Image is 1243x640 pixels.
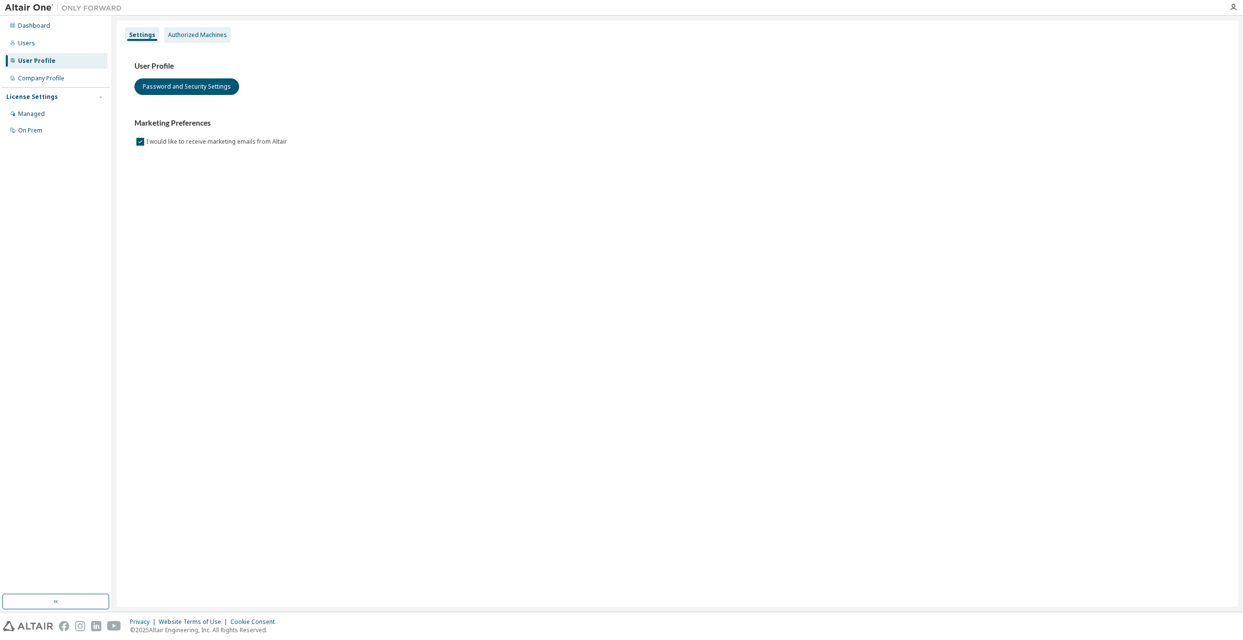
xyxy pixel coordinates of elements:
div: Website Terms of Use [159,618,230,626]
div: Authorized Machines [168,31,227,39]
p: © 2025 Altair Engineering, Inc. All Rights Reserved. [130,626,281,634]
div: Managed [18,110,45,118]
div: On Prem [18,127,42,134]
div: Dashboard [18,22,50,30]
h3: User Profile [134,61,1221,71]
img: altair_logo.svg [3,621,53,631]
img: Altair One [5,3,127,13]
label: I would like to receive marketing emails from Altair [146,136,289,148]
div: Cookie Consent [230,618,281,626]
div: License Settings [6,93,58,101]
div: Settings [129,31,155,39]
h3: Marketing Preferences [134,118,1221,128]
img: instagram.svg [75,621,85,631]
div: User Profile [18,57,56,65]
div: Privacy [130,618,159,626]
img: facebook.svg [59,621,69,631]
img: linkedin.svg [91,621,101,631]
div: Users [18,39,35,47]
div: Company Profile [18,75,64,82]
button: Password and Security Settings [134,78,239,95]
img: youtube.svg [107,621,121,631]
